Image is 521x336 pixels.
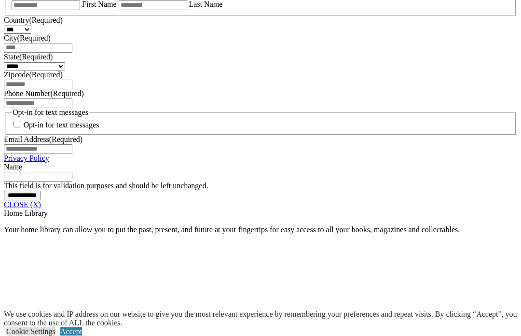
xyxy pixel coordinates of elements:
a: Privacy Policy [4,154,49,162]
div: This field is for validation purposes and should be left unchanged. [4,182,517,190]
label: Name [4,163,22,171]
span: (Required) [29,16,62,24]
a: Cookie Settings [6,327,55,336]
a: CLOSE (X) [4,200,41,209]
legend: Opt-in for text messages [12,108,89,117]
span: (Required) [19,53,53,61]
a: Accept [60,327,82,336]
label: Opt-in for text messages [24,121,99,129]
label: Country [4,16,63,24]
span: (Required) [49,135,82,143]
span: (Required) [50,89,83,98]
label: State [4,53,53,61]
div: We use cookies and IP address on our website to give you the most relevant experience by remember... [4,310,521,327]
span: (Required) [29,70,62,79]
label: Email Address [4,135,82,143]
span: Home Library [4,209,48,217]
label: City [4,34,51,42]
label: Zipcode [4,70,63,79]
p: Your home library can allow you to put the past, present, and future at your fingertips for easy ... [4,225,517,234]
span: (Required) [17,34,51,42]
label: Phone Number [4,89,84,98]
